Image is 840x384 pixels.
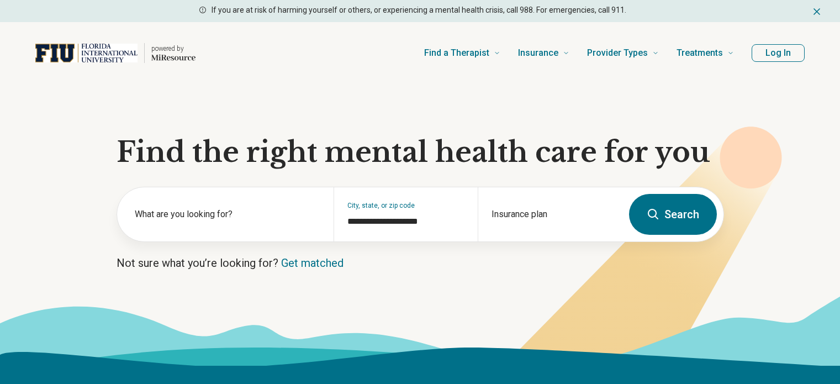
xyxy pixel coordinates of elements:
a: Provider Types [587,31,659,75]
a: Get matched [281,256,344,270]
a: Home page [35,35,196,71]
a: Insurance [518,31,569,75]
p: powered by [151,44,196,53]
button: Log In [752,44,805,62]
span: Insurance [518,45,558,61]
a: Find a Therapist [424,31,500,75]
p: Not sure what you’re looking for? [117,255,724,271]
h1: Find the right mental health care for you [117,136,724,169]
button: Search [629,194,717,235]
span: Treatments [677,45,723,61]
span: Provider Types [587,45,648,61]
a: Treatments [677,31,734,75]
button: Dismiss [811,4,822,18]
label: What are you looking for? [135,208,320,221]
span: Find a Therapist [424,45,489,61]
p: If you are at risk of harming yourself or others, or experiencing a mental health crisis, call 98... [212,4,626,16]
